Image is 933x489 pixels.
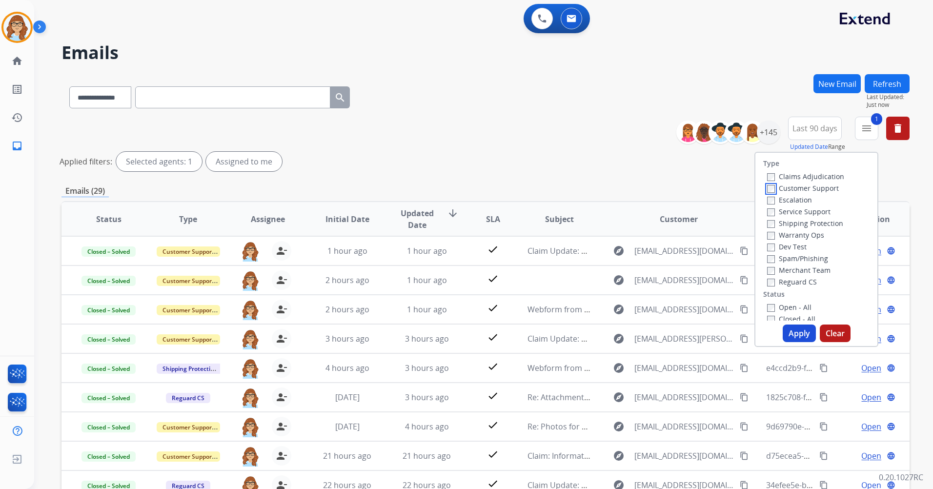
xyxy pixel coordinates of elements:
[740,246,749,255] mat-icon: content_copy
[613,391,625,403] mat-icon: explore
[861,421,881,432] span: Open
[325,275,369,285] span: 2 hours ago
[81,334,136,345] span: Closed – Solved
[740,334,749,343] mat-icon: content_copy
[887,305,895,314] mat-icon: language
[740,364,749,372] mat-icon: content_copy
[613,304,625,315] mat-icon: explore
[3,14,31,41] img: avatar
[871,113,882,125] span: 1
[887,364,895,372] mat-icon: language
[81,305,136,315] span: Closed – Solved
[767,172,844,181] label: Claims Adjudication
[241,300,260,320] img: agent-avatar
[487,331,499,343] mat-icon: check
[241,270,260,291] img: agent-avatar
[206,152,282,171] div: Assigned to me
[740,451,749,460] mat-icon: content_copy
[335,392,360,403] span: [DATE]
[613,421,625,432] mat-icon: explore
[766,421,917,432] span: 9d69790e-1091-4ed6-b838-fb9b65c5dde1
[613,333,625,345] mat-icon: explore
[613,245,625,257] mat-icon: explore
[335,421,360,432] span: [DATE]
[487,302,499,314] mat-icon: check
[487,361,499,372] mat-icon: check
[527,304,749,315] span: Webform from [EMAIL_ADDRESS][DOMAIN_NAME] on [DATE]
[634,274,734,286] span: [EMAIL_ADDRESS][DOMAIN_NAME]
[767,255,775,263] input: Spam/Phishing
[767,183,839,193] label: Customer Support
[11,83,23,95] mat-icon: list_alt
[740,422,749,431] mat-icon: content_copy
[116,152,202,171] div: Selected agents: 1
[819,364,828,372] mat-icon: content_copy
[81,393,136,403] span: Closed – Solved
[276,304,287,315] mat-icon: person_remove
[486,213,500,225] span: SLA
[767,230,824,240] label: Warranty Ops
[767,173,775,181] input: Claims Adjudication
[11,55,23,67] mat-icon: home
[867,93,910,101] span: Last Updated:
[61,185,109,197] p: Emails (29)
[487,273,499,285] mat-icon: check
[820,325,851,342] button: Clear
[613,450,625,462] mat-icon: explore
[276,391,287,403] mat-icon: person_remove
[740,276,749,285] mat-icon: content_copy
[323,450,371,461] span: 21 hours ago
[767,242,807,251] label: Dev Test
[767,244,775,251] input: Dev Test
[887,276,895,285] mat-icon: language
[887,422,895,431] mat-icon: language
[241,417,260,437] img: agent-avatar
[790,143,845,151] span: Range
[613,274,625,286] mat-icon: explore
[767,207,831,216] label: Service Support
[241,329,260,349] img: agent-avatar
[325,333,369,344] span: 3 hours ago
[157,246,220,257] span: Customer Support
[276,362,287,374] mat-icon: person_remove
[405,392,449,403] span: 3 hours ago
[634,245,734,257] span: [EMAIL_ADDRESS][DOMAIN_NAME]
[783,325,816,342] button: Apply
[241,241,260,262] img: agent-avatar
[766,363,913,373] span: e4ccd2b9-f5a6-4d72-901f-597d84a42926
[276,333,287,345] mat-icon: person_remove
[241,387,260,408] img: agent-avatar
[634,421,734,432] span: [EMAIL_ADDRESS][DOMAIN_NAME]
[11,112,23,123] mat-icon: history
[179,213,197,225] span: Type
[757,121,780,144] div: +145
[887,246,895,255] mat-icon: language
[487,419,499,431] mat-icon: check
[157,422,220,432] span: Customer Support
[767,208,775,216] input: Service Support
[634,333,734,345] span: [EMAIL_ADDRESS][PERSON_NAME][DOMAIN_NAME]
[487,244,499,255] mat-icon: check
[81,276,136,286] span: Closed – Solved
[740,305,749,314] mat-icon: content_copy
[405,333,449,344] span: 3 hours ago
[792,126,837,130] span: Last 90 days
[405,363,449,373] span: 3 hours ago
[251,213,285,225] span: Assignee
[767,316,775,324] input: Closed - All
[96,213,122,225] span: Status
[81,451,136,462] span: Closed – Solved
[613,362,625,374] mat-icon: explore
[527,450,627,461] span: Claim: Information Needed
[865,74,910,93] button: Refresh
[767,303,811,312] label: Open - All
[61,43,910,62] h2: Emails
[879,471,923,483] p: 0.20.1027RC
[767,195,812,204] label: Escalation
[740,393,749,402] mat-icon: content_copy
[767,254,828,263] label: Spam/Phishing
[276,421,287,432] mat-icon: person_remove
[887,393,895,402] mat-icon: language
[767,219,843,228] label: Shipping Protection
[395,207,439,231] span: Updated Date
